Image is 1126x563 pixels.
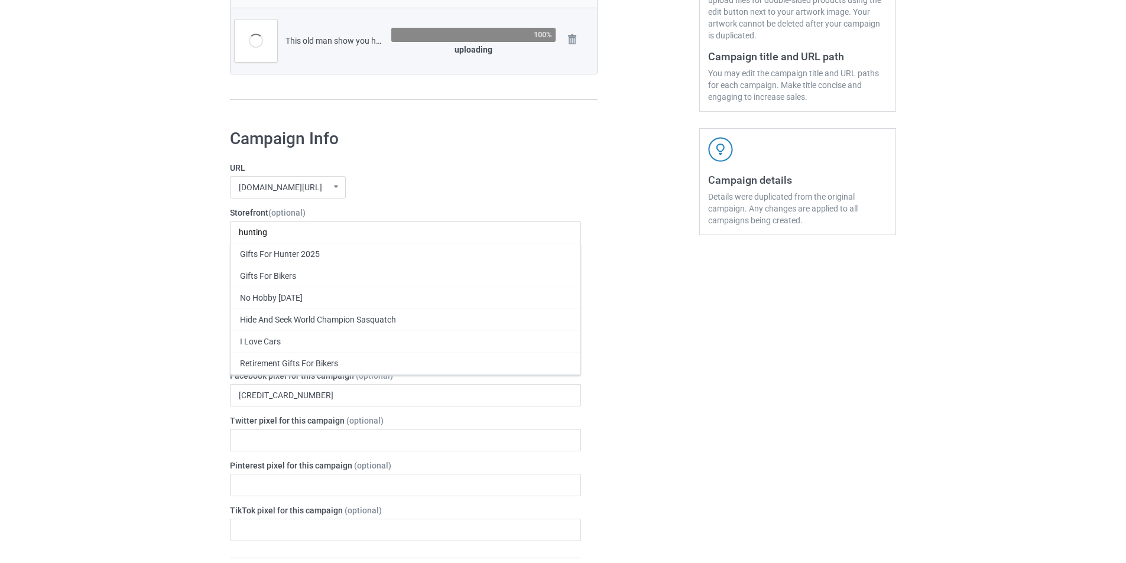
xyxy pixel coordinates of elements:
[230,505,581,516] label: TikTok pixel for this campaign
[231,243,580,265] div: Gifts For Hunter 2025
[239,183,322,191] div: [DOMAIN_NAME][URL]
[708,173,887,187] h3: Campaign details
[346,416,384,425] span: (optional)
[708,137,733,162] img: svg+xml;base64,PD94bWwgdmVyc2lvbj0iMS4wIiBlbmNvZGluZz0iVVRGLTgiPz4KPHN2ZyB3aWR0aD0iNDJweCIgaGVpZ2...
[231,308,580,330] div: Hide And Seek World Champion Sasquatch
[231,374,580,396] div: I Love Beer
[231,265,580,287] div: Gifts For Bikers
[391,44,556,56] div: uploading
[356,371,393,380] span: (optional)
[230,370,581,382] label: Facebook pixel for this campaign
[230,460,581,471] label: Pinterest pixel for this campaign
[230,415,581,427] label: Twitter pixel for this campaign
[268,208,306,217] span: (optional)
[534,31,552,38] div: 100%
[708,67,887,103] div: You may edit the campaign title and URL paths for each campaign. Make title concise and engaging ...
[345,506,382,515] span: (optional)
[230,162,581,174] label: URL
[230,128,581,149] h1: Campaign Info
[231,287,580,308] div: No Hobby [DATE]
[354,461,391,470] span: (optional)
[230,207,581,219] label: Storefront
[231,330,580,352] div: I Love Cars
[708,50,887,63] h3: Campaign title and URL path
[285,35,383,47] div: This old man show you hunter.png
[708,191,887,226] div: Details were duplicated from the original campaign. Any changes are applied to all campaigns bein...
[564,31,580,48] img: svg+xml;base64,PD94bWwgdmVyc2lvbj0iMS4wIiBlbmNvZGluZz0iVVRGLTgiPz4KPHN2ZyB3aWR0aD0iMjhweCIgaGVpZ2...
[231,352,580,374] div: Retirement Gifts For Bikers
